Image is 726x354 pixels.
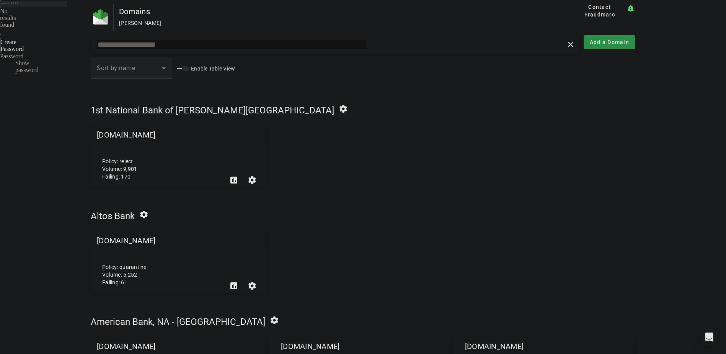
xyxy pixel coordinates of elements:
div: Policy: quarantine Volume: 5,252 Failing: 61 [96,238,225,286]
button: Settings [243,171,261,189]
img: Fraudmarc Logo [93,9,108,25]
label: Enable Table View [189,65,235,72]
button: Settings [243,277,261,295]
span: Altos Bank [91,211,135,221]
div: [PERSON_NAME] [119,19,548,27]
div: Policy: reject Volume: 9,901 Failing: 170 [96,133,225,180]
span: American Bank, NA - [GEOGRAPHIC_DATA] [91,316,265,327]
mat-icon: notification_important [626,4,635,13]
mat-grid-tile-header: [DOMAIN_NAME] [91,231,267,250]
span: 1st National Bank of [PERSON_NAME][GEOGRAPHIC_DATA] [91,105,334,116]
div: Domains [119,8,548,15]
button: Add a Domain [584,35,635,49]
button: DMARC Report [225,277,243,295]
mat-grid-tile-header: [DOMAIN_NAME] [91,126,267,144]
span: Sort by name [97,64,135,72]
span: Contact Fraudmarc [576,3,623,18]
button: Contact Fraudmarc [573,4,626,18]
div: Open Intercom Messenger [700,328,718,346]
button: DMARC Report [225,171,243,189]
span: Add a Domain [590,38,629,46]
app-page-header: Domains [91,4,635,31]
